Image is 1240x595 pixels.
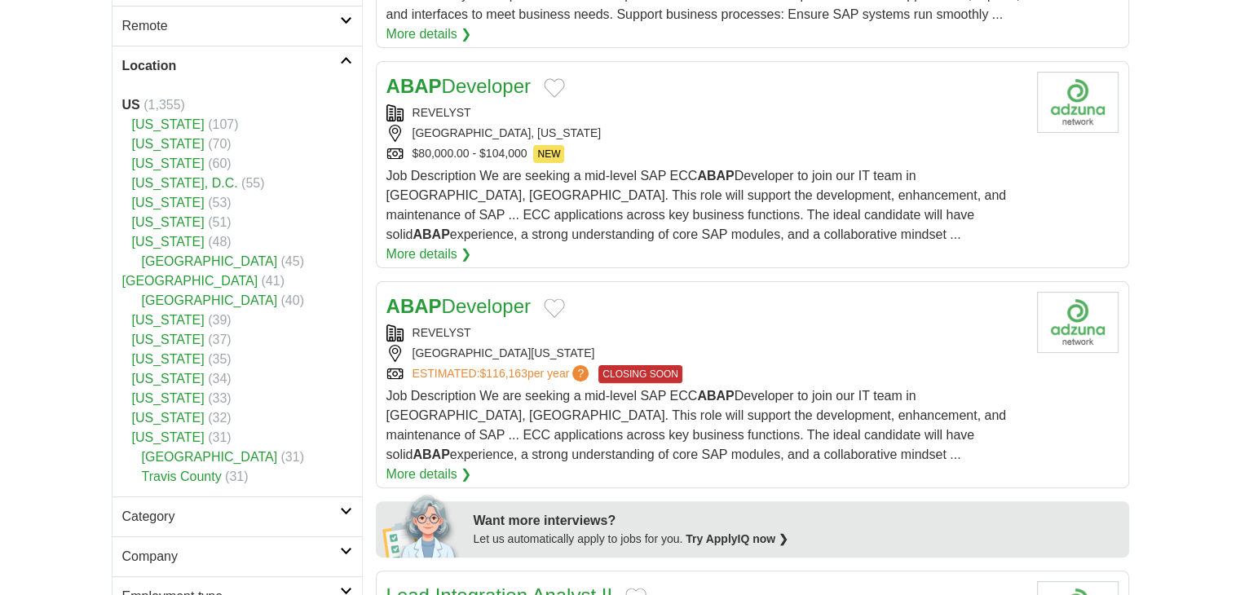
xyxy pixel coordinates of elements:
span: (35) [208,352,231,366]
strong: ABAP [386,295,442,317]
a: More details ❯ [386,24,472,44]
a: ABAPDeveloper [386,75,531,97]
a: [US_STATE], D.C. [132,176,238,190]
a: [US_STATE] [132,430,205,444]
span: (31) [281,450,304,464]
strong: US [122,98,140,112]
button: Add to favorite jobs [544,78,565,98]
span: (34) [208,372,231,386]
div: [GEOGRAPHIC_DATA][US_STATE] [386,345,1024,362]
a: ESTIMATED:$116,163per year? [413,365,593,383]
h2: Category [122,507,340,527]
div: Let us automatically apply to jobs for you. [474,531,1119,548]
span: (32) [208,411,231,425]
a: Remote [113,6,362,46]
div: REVELYST [386,324,1024,342]
span: NEW [533,145,564,163]
img: Company logo [1037,292,1119,353]
a: [US_STATE] [132,196,205,209]
a: [US_STATE] [132,215,205,229]
span: ? [572,365,589,381]
a: Company [113,536,362,576]
h2: Company [122,547,340,566]
img: apply-iq-scientist.png [382,492,461,558]
a: [US_STATE] [132,352,205,366]
a: [GEOGRAPHIC_DATA] [142,293,278,307]
span: $116,163 [479,367,527,380]
span: (31) [225,469,248,483]
a: [US_STATE] [132,156,205,170]
h2: Remote [122,16,340,36]
span: (51) [208,215,231,229]
span: Job Description We are seeking a mid-level SAP ECC Developer to join our IT team in [GEOGRAPHIC_D... [386,389,1007,461]
a: [US_STATE] [132,333,205,346]
strong: ABAP [697,169,734,183]
span: CLOSING SOON [598,365,682,383]
a: [US_STATE] [132,372,205,386]
a: Location [113,46,362,86]
div: REVELYST [386,104,1024,121]
div: $80,000.00 - $104,000 [386,145,1024,163]
div: Want more interviews? [474,511,1119,531]
span: (39) [208,313,231,327]
span: (40) [281,293,304,307]
span: (31) [208,430,231,444]
img: Company logo [1037,72,1119,133]
span: (45) [281,254,304,268]
button: Add to favorite jobs [544,298,565,318]
a: More details ❯ [386,465,472,484]
strong: ABAP [697,389,734,403]
a: [US_STATE] [132,235,205,249]
a: [US_STATE] [132,411,205,425]
span: (41) [262,274,285,288]
a: [GEOGRAPHIC_DATA] [142,450,278,464]
span: Job Description We are seeking a mid-level SAP ECC Developer to join our IT team in [GEOGRAPHIC_D... [386,169,1007,241]
span: (53) [208,196,231,209]
a: Travis County [142,469,222,483]
a: Category [113,496,362,536]
h2: Location [122,56,340,76]
a: ABAPDeveloper [386,295,531,317]
a: [US_STATE] [132,391,205,405]
a: More details ❯ [386,245,472,264]
a: [US_STATE] [132,313,205,327]
a: Try ApplyIQ now ❯ [686,532,788,545]
span: (37) [208,333,231,346]
a: [US_STATE] [132,117,205,131]
span: (48) [208,235,231,249]
span: (70) [208,137,231,151]
span: (1,355) [143,98,185,112]
span: (55) [241,176,264,190]
span: (33) [208,391,231,405]
strong: ABAP [386,75,442,97]
span: (60) [208,156,231,170]
strong: ABAP [413,447,449,461]
span: (107) [208,117,238,131]
a: [US_STATE] [132,137,205,151]
div: [GEOGRAPHIC_DATA], [US_STATE] [386,125,1024,142]
strong: ABAP [413,227,449,241]
a: [GEOGRAPHIC_DATA] [122,274,258,288]
a: [GEOGRAPHIC_DATA] [142,254,278,268]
